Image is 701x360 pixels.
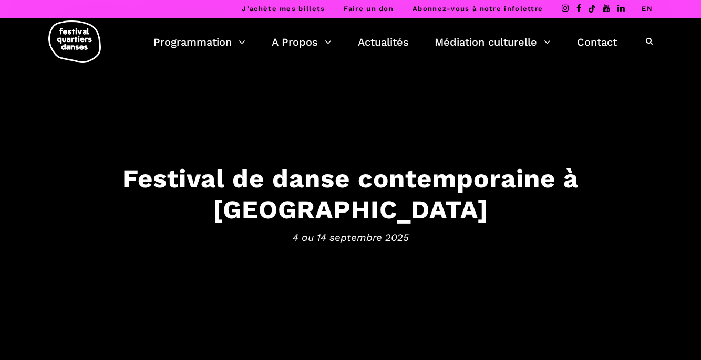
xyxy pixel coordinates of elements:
a: Abonnez-vous à notre infolettre [413,5,543,13]
h3: Festival de danse contemporaine à [GEOGRAPHIC_DATA] [25,163,676,225]
a: Contact [577,33,617,51]
span: 4 au 14 septembre 2025 [25,230,676,246]
a: Actualités [358,33,409,51]
a: Médiation culturelle [435,33,551,51]
img: logo-fqd-med [48,20,101,63]
a: A Propos [272,33,332,51]
a: Programmation [153,33,245,51]
a: J’achète mes billets [242,5,325,13]
a: Faire un don [344,5,394,13]
a: EN [642,5,653,13]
